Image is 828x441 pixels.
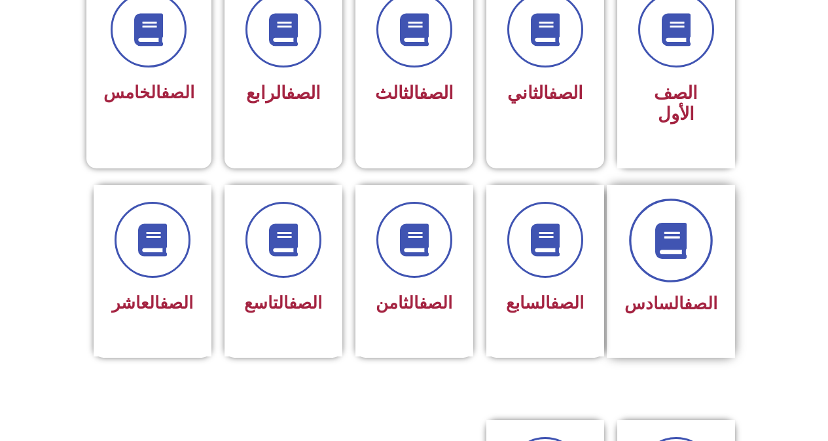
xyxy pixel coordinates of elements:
span: التاسع [244,293,322,313]
span: الخامس [103,83,194,102]
span: الرابع [246,83,321,104]
a: الصف [684,294,717,313]
a: الصف [549,83,583,104]
span: الثاني [507,83,583,104]
a: الصف [419,293,452,313]
a: الصف [160,293,193,313]
span: السابع [506,293,584,313]
a: الصف [161,83,194,102]
a: الصف [550,293,584,313]
a: الصف [419,83,454,104]
span: الصف الأول [654,83,698,125]
a: الصف [289,293,322,313]
span: الثالث [375,83,454,104]
span: الثامن [376,293,452,313]
span: العاشر [112,293,193,313]
span: السادس [624,294,717,313]
a: الصف [286,83,321,104]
